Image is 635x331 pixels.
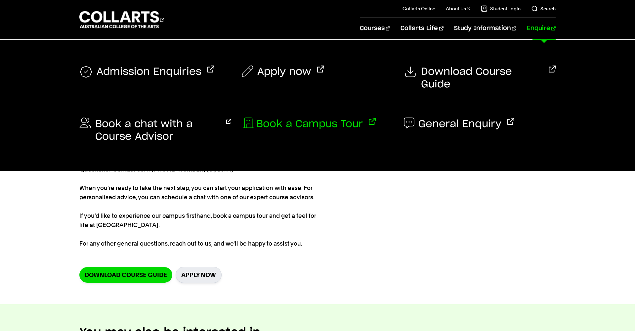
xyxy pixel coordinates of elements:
a: Collarts Life [401,18,443,39]
div: Go to homepage [79,10,164,29]
a: Download Course Guide [79,267,172,283]
span: Apply now [257,66,311,78]
a: About Us [446,5,470,12]
a: General Enquiry [404,118,514,130]
a: Study Information [454,18,516,39]
a: Download Course Guide [404,66,556,91]
a: Courses [360,18,390,39]
span: Admission Enquiries [97,66,201,79]
a: Admission Enquiries [79,66,214,79]
a: Book a Campus Tour [242,118,376,130]
span: General Enquiry [418,118,501,130]
a: Student Login [481,5,521,12]
a: Collarts Online [402,5,435,12]
span: Book a chat with a Course Advisor [95,118,220,143]
a: Apply Now [176,267,222,283]
p: Whether you're ready to apply or just starting to explore your options, we're here to help you ev... [79,100,321,248]
span: Download Course Guide [421,66,543,91]
a: Enquire [527,18,556,39]
span: Book a Campus Tour [256,118,363,130]
a: Apply now [242,66,324,78]
a: Search [531,5,556,12]
a: Book a chat with a Course Advisor [79,118,231,143]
